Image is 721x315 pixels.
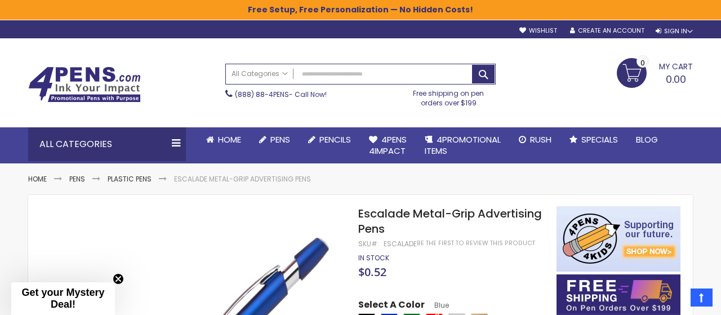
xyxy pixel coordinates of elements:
[417,239,535,247] a: Be the first to review this product
[358,264,386,279] span: $0.52
[560,127,627,152] a: Specials
[319,134,351,145] span: Pencils
[28,66,141,103] img: 4Pens Custom Pens and Promotional Products
[519,26,557,35] a: Wishlist
[358,253,389,263] span: In stock
[627,127,667,152] a: Blog
[656,27,693,36] div: Sign In
[21,287,104,310] span: Get your Mystery Deal!
[570,26,644,35] a: Create an Account
[369,134,407,157] span: 4Pens 4impact
[666,72,686,86] span: 0.00
[28,174,47,184] a: Home
[557,274,680,315] img: Free shipping on orders over $199
[636,134,658,145] span: Blog
[270,134,290,145] span: Pens
[581,134,618,145] span: Specials
[358,239,379,249] strong: SKU
[691,289,713,307] a: Top
[69,174,85,184] a: Pens
[197,127,250,152] a: Home
[358,254,389,263] div: Availability
[232,69,288,78] span: All Categories
[402,85,496,107] div: Free shipping on pen orders over $199
[640,57,645,68] span: 0
[218,134,241,145] span: Home
[425,134,501,157] span: 4PROMOTIONAL ITEMS
[557,206,680,272] img: 4pens 4 kids
[510,127,560,152] a: Rush
[617,58,693,86] a: 0.00 0
[235,90,289,99] a: (888) 88-4PENS
[358,206,542,237] span: Escalade Metal-Grip Advertising Pens
[425,300,449,310] span: Blue
[358,299,425,314] span: Select A Color
[108,174,152,184] a: Plastic Pens
[384,239,417,249] div: Escalade
[235,90,327,99] span: - Call Now!
[11,282,115,315] div: Get your Mystery Deal!Close teaser
[360,127,416,164] a: 4Pens4impact
[226,64,293,83] a: All Categories
[113,273,124,285] button: Close teaser
[299,127,360,152] a: Pencils
[174,175,311,184] li: Escalade Metal-Grip Advertising Pens
[416,127,510,164] a: 4PROMOTIONALITEMS
[530,134,551,145] span: Rush
[28,127,186,161] div: All Categories
[250,127,299,152] a: Pens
